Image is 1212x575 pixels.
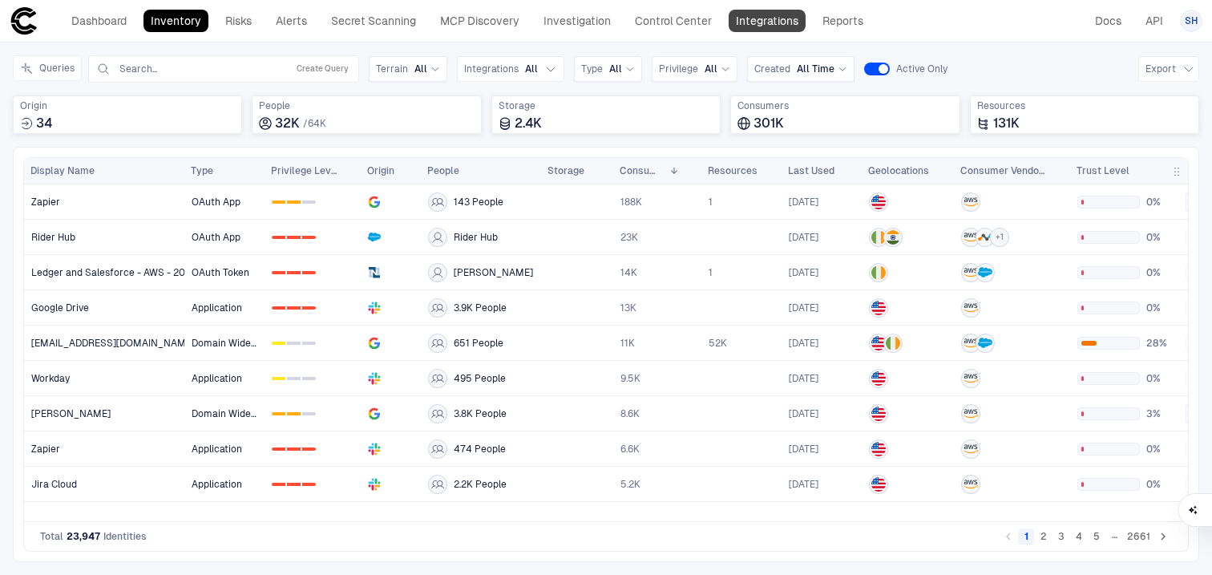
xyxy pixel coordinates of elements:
[25,185,184,218] a: Zapier
[863,468,953,500] a: US
[709,266,713,279] span: 1
[789,372,818,385] span: [DATE]
[422,362,540,395] a: 495 People
[789,266,818,279] span: [DATE]
[620,407,640,420] span: 8.6K
[789,478,818,491] div: 09/09/2025 09:01:59
[454,266,533,279] span: [PERSON_NAME]
[789,443,818,456] div: 09/09/2025 09:00:38
[1071,291,1178,324] a: 0%
[64,10,134,32] a: Dashboard
[499,99,713,112] span: Storage
[454,407,507,420] span: 3.8K People
[1071,432,1178,465] a: 0%
[863,221,953,253] a: IEIN
[964,230,978,245] div: AWS
[1146,302,1171,314] span: 0%
[218,10,259,32] a: Risks
[729,10,806,32] a: Integrations
[1071,326,1178,359] a: 28%
[1071,362,1178,395] a: 0%
[536,10,618,32] a: Investigation
[871,442,886,456] img: US
[789,407,818,420] div: 03/05/2025 18:53:48
[302,342,316,345] div: 2
[1146,337,1171,350] span: 28%
[863,432,953,465] a: US
[454,443,506,456] span: 474 People
[581,63,603,75] span: Type
[960,164,1048,177] span: Consumer Vendors
[1053,528,1069,545] button: Go to page 3
[192,231,240,244] span: OAuth App
[547,164,584,177] span: Storage
[302,377,316,380] div: 2
[427,164,459,177] span: People
[702,326,781,359] a: 52K
[271,164,338,177] span: Privilege Level
[143,10,208,32] a: Inventory
[789,231,818,244] div: 09/09/2025 09:00:54
[191,164,213,177] span: Type
[996,232,1004,243] span: + 1
[871,230,886,245] img: IE
[1071,256,1178,289] a: 0%
[454,302,507,314] span: 3.9K People
[886,230,900,245] img: IN
[464,63,519,75] span: Integrations
[454,196,503,209] span: 143 People
[302,306,316,310] div: 2
[525,63,538,75] span: All
[25,432,184,465] a: Zapier
[185,397,264,430] a: Domain Wide Delegation
[789,407,818,420] span: [DATE]
[993,115,1020,132] span: 131K
[871,195,886,209] img: US
[31,302,89,314] span: Google Drive
[659,63,698,75] span: Privilege
[457,56,564,82] button: IntegrationsAll
[303,118,308,129] span: /
[287,236,301,239] div: 1
[422,185,540,218] a: 143 People
[192,337,257,350] span: Domain Wide Delegation
[515,115,542,132] span: 2.4K
[815,10,871,32] a: Reports
[185,221,264,253] a: OAuth App
[192,302,242,314] span: Application
[871,265,886,280] img: IE
[1138,56,1199,82] button: Export
[287,447,301,451] div: 1
[13,55,82,81] button: Queries
[422,256,540,289] a: [PERSON_NAME]
[620,266,637,279] span: 14K
[620,337,635,350] span: 11K
[265,256,360,289] a: 012
[265,362,360,395] a: 012
[789,302,818,314] div: 09/09/2025 08:29:22
[414,63,427,75] span: All
[620,372,640,385] span: 9.5K
[25,291,184,324] a: Google Drive
[620,302,636,314] span: 13K
[1146,478,1171,491] span: 0%
[454,478,507,491] span: 2.2K People
[13,55,88,81] div: Expand queries side panel
[302,412,316,415] div: 2
[272,271,285,274] div: 0
[25,326,184,359] a: [EMAIL_ADDRESS][DOMAIN_NAME] - 107764986564037878879
[422,221,540,253] a: Rider Hub
[287,377,301,380] div: 1
[863,291,953,324] a: US
[702,185,781,218] a: 1
[185,256,264,289] a: OAuth Token
[67,530,100,543] span: 23,947
[1124,528,1153,545] button: Go to page 2661
[620,196,642,209] span: 188K
[1071,397,1178,430] a: 3%
[272,342,285,345] div: 0
[422,432,540,465] a: 474 People
[782,326,861,359] a: 20/08/2025 09:00:34
[265,221,360,253] a: 012
[871,336,886,350] img: US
